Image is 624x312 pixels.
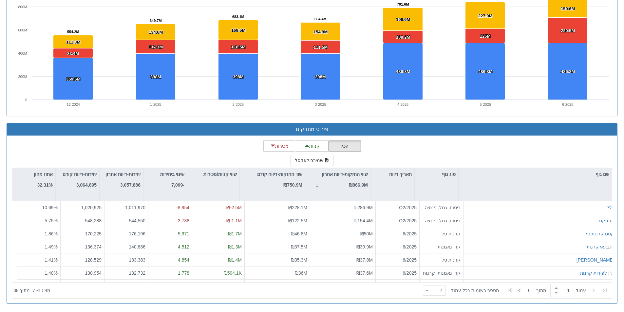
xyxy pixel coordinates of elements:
div: 1.86 % [20,230,58,237]
span: 6 [528,287,536,294]
span: ‏עמוד [576,287,586,294]
span: ₪-2.5M [226,205,242,210]
text: 6-2025 [562,102,573,106]
text: 200M [18,75,27,79]
div: 1.40 % [20,270,58,276]
p: יחידות-דיווח אחרון [105,171,141,178]
text: 12-2024 [67,102,80,106]
div: ‏ מתוך [420,283,611,298]
text: 5-2025 [480,102,491,106]
div: 10.69 % [20,204,58,211]
div: 5.75 % [20,217,58,224]
button: [PERSON_NAME] [577,257,614,263]
div: 1.41 % [20,257,58,263]
tspan: 359.5M [66,77,80,82]
tspan: 398M [315,74,326,79]
div: 6/2025 [378,270,417,276]
tspan: 83.4M [67,51,79,56]
div: -3,738 [151,217,189,224]
span: ₪-1.1M [226,218,242,223]
tspan: 554.2M [67,30,79,34]
div: 4,854 [151,257,189,263]
tspan: 791.6M [397,2,409,6]
tspan: 196.6M [396,17,410,22]
div: סוג גוף [415,168,458,180]
button: הכל [328,140,361,152]
tspan: 486.8M [561,69,575,74]
span: ₪286.9M [354,205,373,210]
div: 6/2025 [378,244,417,250]
div: שווי קניות/מכירות [187,168,239,180]
div: 1,778 [151,270,189,276]
div: 6/2025 [378,257,417,263]
tspan: 111.5M [313,45,328,50]
div: ביטוח, גמל, פנסיה [422,217,461,224]
div: Q2/2025 [378,217,417,224]
p: שינוי ביחידות [160,171,184,178]
span: ‏מספר רשומות בכל עמוד [451,287,499,294]
span: ₪504.1K [224,270,242,276]
span: ₪36M [295,270,307,276]
tspan: 683.1M [232,15,244,19]
span: ₪37.8M [356,257,373,263]
text: 0 [25,98,27,102]
strong: 3,057,886 [120,182,141,188]
strong: ₪750.9M [283,182,302,188]
div: קסם קרנות סל [585,230,614,237]
span: ₪228.1M [288,205,307,210]
div: Q2/2025 [378,204,417,211]
span: ₪1.3M [228,244,242,249]
tspan: 168.6M [231,28,245,33]
tspan: 220.5M [561,28,575,33]
text: 400M [18,51,27,55]
div: כלל [607,204,614,211]
strong: 3,064,895 [76,182,97,188]
p: שווי החזקות-דיווח אחרון [322,171,368,178]
tspan: 227.9M [478,13,492,18]
span: ₪39.9M [356,244,373,249]
button: הפניקס [599,217,614,224]
div: 548,288 [63,217,102,224]
div: 4,512 [151,244,189,250]
tspan: 111.3M [66,40,80,45]
div: 140,886 [107,244,145,250]
button: ילין לפידות קרנות [580,270,614,276]
span: ₪122.5M [288,218,307,223]
tspan: 486.8M [396,69,410,74]
text: 600M [18,28,27,32]
div: תאריך דיווח [371,168,414,180]
button: שמירה לאקסל [291,155,334,166]
tspan: 398M [233,74,244,79]
tspan: 486.8M [478,69,492,74]
tspan: 116.5M [231,45,245,49]
div: ביטוח, גמל, פנסיה [422,204,461,211]
span: ₪154.4M [354,218,373,223]
div: 132,732 [107,270,145,276]
tspan: 108.2M [396,35,410,40]
span: ₪37.5M [291,244,307,249]
tspan: 649.7M [150,19,162,23]
button: אי.בי.אי קרנות [587,244,614,250]
span: ₪37.6M [356,270,373,276]
div: 136,374 [63,244,102,250]
tspan: 154.9M [313,29,328,34]
div: 133,383 [107,257,145,263]
p: יחידות-דיווח קודם [63,171,97,178]
div: 176,196 [107,230,145,237]
div: 1,011,970 [107,204,145,211]
span: ₪50M [360,231,373,236]
div: שם גוף [459,168,612,180]
tspan: 664.4M [314,17,327,21]
text: 3-2025 [315,102,326,106]
div: קרן נאמנות [422,244,461,250]
div: 1,020,925 [63,204,102,211]
div: 6/2025 [378,230,417,237]
div: 544,550 [107,217,145,224]
div: -8,954 [151,204,189,211]
strong: 32.31% [37,182,53,188]
text: 800M [18,5,27,9]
